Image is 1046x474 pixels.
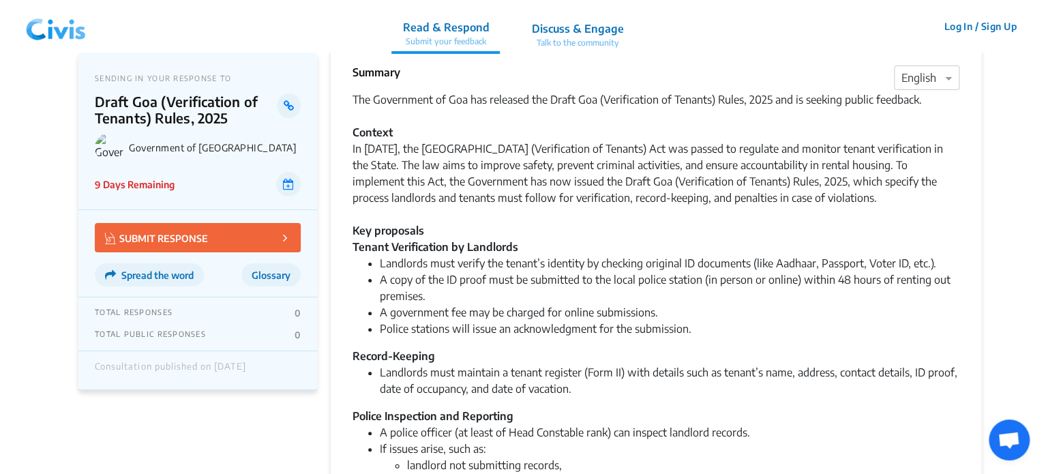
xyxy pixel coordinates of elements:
[353,224,424,237] strong: Key proposals
[531,37,623,49] p: Talk to the community
[380,255,959,271] li: Landlords must verify the tenant’s identity by checking original ID documents (like Aadhaar, Pass...
[95,133,123,162] img: Government of Goa logo
[129,142,301,153] p: Government of [GEOGRAPHIC_DATA]
[353,64,400,80] p: Summary
[252,269,290,281] span: Glossary
[95,263,204,286] button: Spread the word
[105,233,116,244] img: Vector.jpg
[295,308,301,319] p: 0
[353,140,959,239] div: In [DATE], the [GEOGRAPHIC_DATA] (Verification of Tenants) Act was passed to regulate and monitor...
[380,364,959,397] li: Landlords must maintain a tenant register (Form II) with details such as tenant’s name, address, ...
[353,409,513,423] strong: Police Inspection and Reporting
[95,361,246,379] div: Consultation published on [DATE]
[105,230,208,246] p: SUBMIT RESPONSE
[95,223,301,252] button: SUBMIT RESPONSE
[121,269,194,281] span: Spread the word
[353,349,435,363] strong: Record-Keeping
[95,329,206,340] p: TOTAL PUBLIC RESPONSES
[95,74,301,83] p: SENDING IN YOUR RESPONSE TO
[380,271,959,304] li: A copy of the ID proof must be submitted to the local police station (in person or online) within...
[380,304,959,321] li: A government fee may be charged for online submissions.
[95,308,173,319] p: TOTAL RESPONSES
[402,19,489,35] p: Read & Respond
[95,93,277,126] p: Draft Goa (Verification of Tenants) Rules, 2025
[407,457,959,473] li: landlord not submitting records,
[935,16,1026,37] button: Log In / Sign Up
[353,91,959,140] div: The Government of Goa has released the Draft Goa (Verification of Tenants) Rules, 2025 and is see...
[295,329,301,340] p: 0
[20,6,91,47] img: navlogo.png
[380,424,959,441] li: A police officer (at least of Head Constable rank) can inspect landlord records.
[95,177,175,192] p: 9 Days Remaining
[531,20,623,37] p: Discuss & Engage
[402,35,489,48] p: Submit your feedback
[353,125,393,139] strong: Context
[241,263,301,286] button: Glossary
[353,240,518,254] strong: Tenant Verification by Landlords
[989,419,1030,460] div: Open chat
[380,321,959,337] li: Police stations will issue an acknowledgment for the submission.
